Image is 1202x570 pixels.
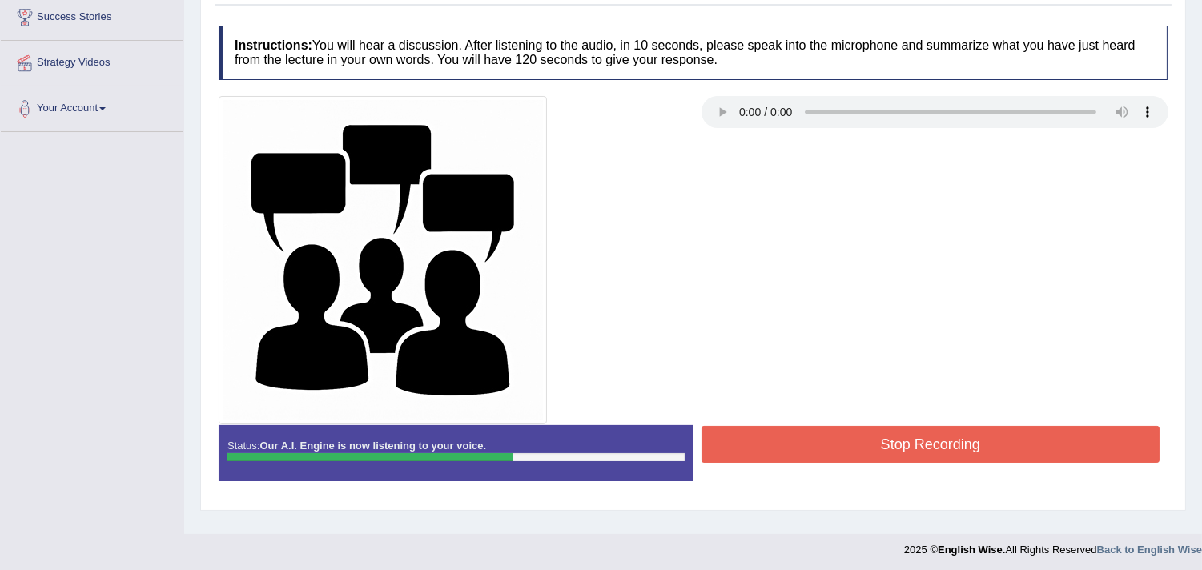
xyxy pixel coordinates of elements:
[235,38,312,52] b: Instructions:
[219,425,693,481] div: Status:
[702,426,1160,463] button: Stop Recording
[1,86,183,126] a: Your Account
[1097,544,1202,556] a: Back to English Wise
[938,544,1005,556] strong: English Wise.
[259,440,486,452] strong: Our A.I. Engine is now listening to your voice.
[1,41,183,81] a: Strategy Videos
[904,534,1202,557] div: 2025 © All Rights Reserved
[219,26,1168,79] h4: You will hear a discussion. After listening to the audio, in 10 seconds, please speak into the mi...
